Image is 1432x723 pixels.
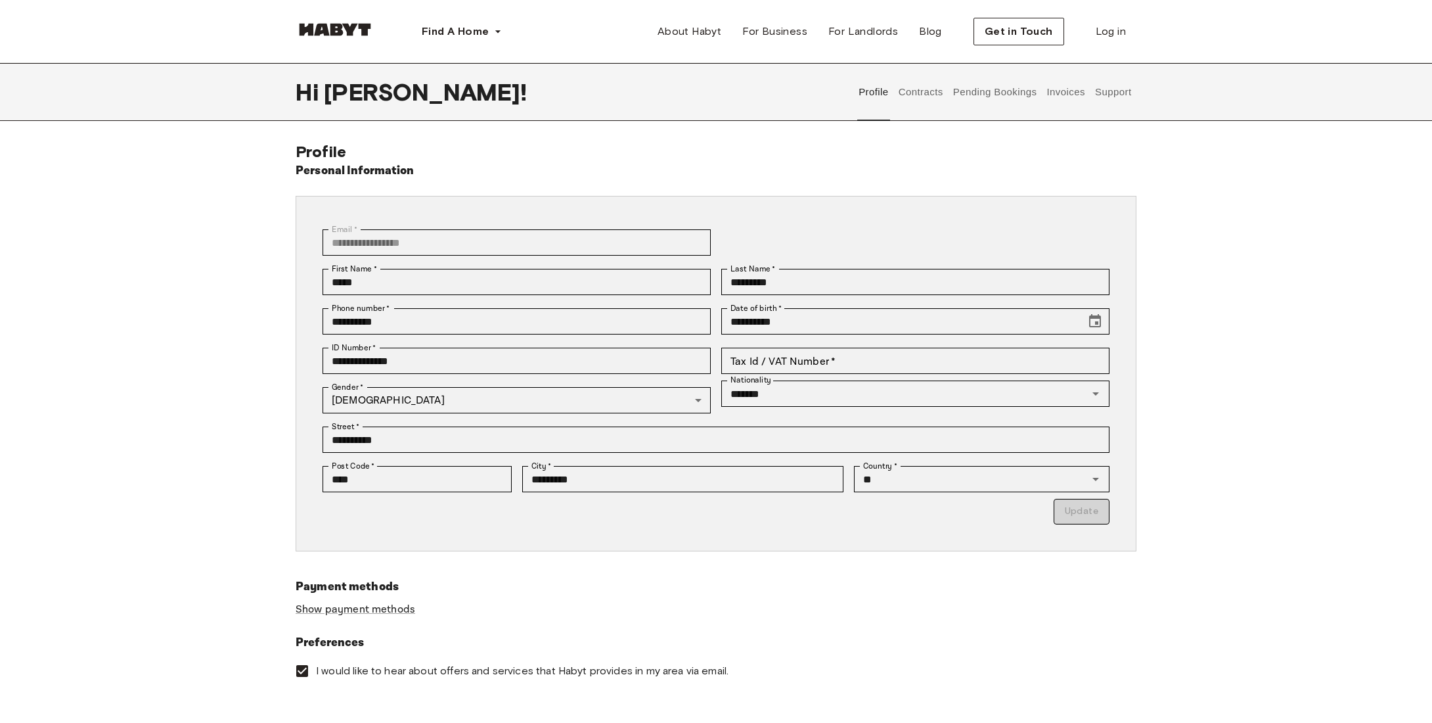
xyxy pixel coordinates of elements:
label: Last Name [730,263,776,275]
span: [PERSON_NAME] ! [324,78,527,106]
label: First Name [332,263,377,275]
div: user profile tabs [854,63,1136,121]
span: Get in Touch [985,24,1053,39]
button: Invoices [1045,63,1086,121]
button: Pending Bookings [951,63,1039,121]
span: Hi [296,78,324,106]
a: For Business [732,18,818,45]
button: Support [1093,63,1133,121]
span: I would like to hear about offers and services that Habyt provides in my area via email. [316,664,728,678]
button: Open [1086,470,1105,488]
span: For Landlords [828,24,898,39]
button: Find A Home [411,18,512,45]
a: Blog [908,18,952,45]
img: Habyt [296,23,374,36]
span: Find A Home [422,24,489,39]
span: About Habyt [658,24,721,39]
div: [DEMOGRAPHIC_DATA] [323,387,711,413]
button: Open [1086,385,1105,403]
span: Log in [1096,24,1126,39]
label: City [531,460,552,472]
label: Country [863,460,897,472]
button: Choose date, selected date is Feb 14, 1986 [1082,308,1108,335]
button: Profile [857,63,891,121]
label: Post Code [332,460,375,472]
label: Nationality [730,375,771,386]
div: You can't change your email address at the moment. Please reach out to customer support in case y... [323,229,711,256]
a: About Habyt [647,18,732,45]
span: Profile [296,142,346,161]
h6: Preferences [296,634,1136,652]
label: Gender [332,381,363,393]
a: For Landlords [818,18,908,45]
span: Blog [919,24,942,39]
label: Date of birth [730,302,782,314]
label: ID Number [332,342,376,354]
button: Get in Touch [973,18,1064,45]
span: For Business [742,24,807,39]
label: Street [332,421,359,432]
label: Phone number [332,302,390,314]
button: Contracts [897,63,945,121]
a: Show payment methods [296,603,415,617]
h6: Payment methods [296,578,1136,596]
label: Email [332,223,357,235]
a: Log in [1085,18,1136,45]
h6: Personal Information [296,162,414,180]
